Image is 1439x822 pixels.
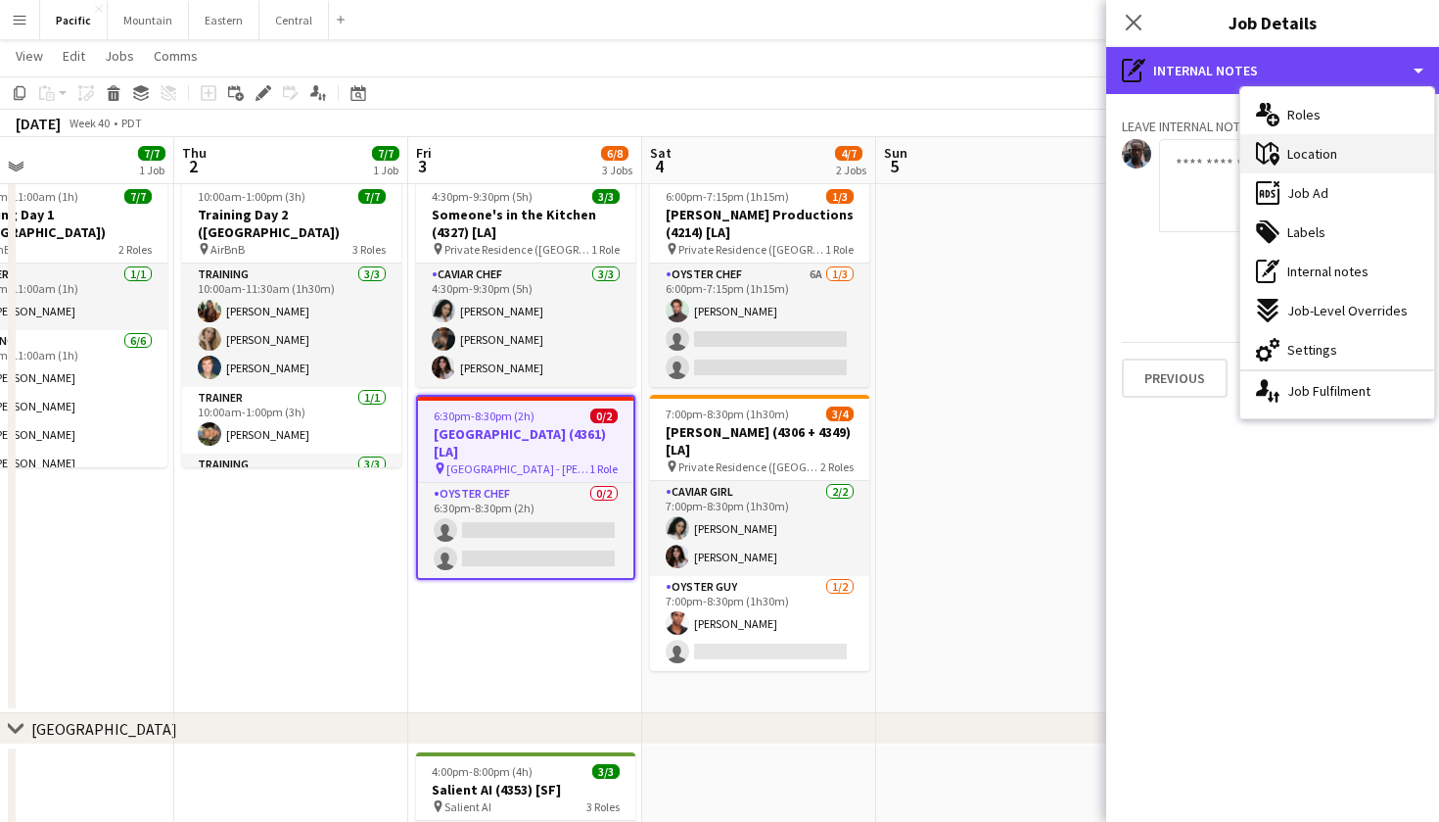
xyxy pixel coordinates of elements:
[182,177,401,467] app-job-card: 10:00am-1:00pm (3h)7/7Training Day 2 ([GEOGRAPHIC_DATA]) AirBnB3 RolesTraining3/310:00am-11:30am ...
[678,242,825,257] span: Private Residence ([GEOGRAPHIC_DATA], [GEOGRAPHIC_DATA])
[108,1,189,39] button: Mountain
[16,47,43,65] span: View
[8,43,51,69] a: View
[647,155,672,177] span: 4
[1106,47,1439,94] div: Internal notes
[139,163,164,177] div: 1 Job
[182,144,207,162] span: Thu
[1287,341,1337,359] span: Settings
[1106,10,1439,35] h3: Job Details
[259,1,329,39] button: Central
[1287,263,1369,280] span: Internal notes
[586,799,620,814] span: 3 Roles
[182,206,401,241] h3: Training Day 2 ([GEOGRAPHIC_DATA])
[592,764,620,779] span: 3/3
[446,461,589,476] span: [GEOGRAPHIC_DATA] - [PERSON_NAME][GEOGRAPHIC_DATA] ([GEOGRAPHIC_DATA], [GEOGRAPHIC_DATA])
[154,47,198,65] span: Comms
[198,189,305,204] span: 10:00am-1:00pm (3h)
[650,177,869,387] app-job-card: 6:00pm-7:15pm (1h15m)1/3[PERSON_NAME] Productions (4214) [LA] Private Residence ([GEOGRAPHIC_DATA...
[444,242,591,257] span: Private Residence ([GEOGRAPHIC_DATA], [GEOGRAPHIC_DATA])
[650,144,672,162] span: Sat
[352,242,386,257] span: 3 Roles
[210,242,245,257] span: AirBnB
[105,47,134,65] span: Jobs
[97,43,142,69] a: Jobs
[589,461,618,476] span: 1 Role
[372,146,399,161] span: 7/7
[416,395,635,580] app-job-card: 6:30pm-8:30pm (2h)0/2[GEOGRAPHIC_DATA] (4361) [LA] [GEOGRAPHIC_DATA] - [PERSON_NAME][GEOGRAPHIC_D...
[16,114,61,133] div: [DATE]
[416,264,635,387] app-card-role: Caviar Chef3/34:30pm-9:30pm (5h)[PERSON_NAME][PERSON_NAME][PERSON_NAME]
[118,242,152,257] span: 2 Roles
[825,242,854,257] span: 1 Role
[650,395,869,671] app-job-card: 7:00pm-8:30pm (1h30m)3/4[PERSON_NAME] (4306 + 4349) [LA] Private Residence ([GEOGRAPHIC_DATA], [G...
[592,189,620,204] span: 3/3
[881,155,907,177] span: 5
[601,146,628,161] span: 6/8
[836,163,866,177] div: 2 Jobs
[63,47,85,65] span: Edit
[826,407,854,421] span: 3/4
[146,43,206,69] a: Comms
[1122,359,1228,398] button: Previous
[1287,223,1325,241] span: Labels
[416,206,635,241] h3: Someone's in the Kitchen (4327) [LA]
[418,425,633,460] h3: [GEOGRAPHIC_DATA] (4361) [LA]
[650,206,869,241] h3: [PERSON_NAME] Productions (4214) [LA]
[55,43,93,69] a: Edit
[650,264,869,387] app-card-role: Oyster Chef6A1/36:00pm-7:15pm (1h15m)[PERSON_NAME]
[65,116,114,130] span: Week 40
[182,264,401,387] app-card-role: Training3/310:00am-11:30am (1h30m)[PERSON_NAME][PERSON_NAME][PERSON_NAME]
[416,144,432,162] span: Fri
[432,189,533,204] span: 4:30pm-9:30pm (5h)
[124,189,152,204] span: 7/7
[650,576,869,671] app-card-role: Oyster Guy1/27:00pm-8:30pm (1h30m)[PERSON_NAME]
[358,189,386,204] span: 7/7
[678,459,820,474] span: Private Residence ([GEOGRAPHIC_DATA], [GEOGRAPHIC_DATA])
[884,144,907,162] span: Sun
[666,189,789,204] span: 6:00pm-7:15pm (1h15m)
[444,799,491,814] span: Salient AI
[182,387,401,454] app-card-role: Trainer1/110:00am-1:00pm (3h)[PERSON_NAME]
[418,483,633,578] app-card-role: Oyster Chef0/26:30pm-8:30pm (2h)
[416,781,635,798] h3: Salient AI (4353) [SF]
[40,1,108,39] button: Pacific
[1287,106,1321,123] span: Roles
[138,146,165,161] span: 7/7
[650,481,869,576] app-card-role: Caviar Girl2/27:00pm-8:30pm (1h30m)[PERSON_NAME][PERSON_NAME]
[835,146,862,161] span: 4/7
[820,459,854,474] span: 2 Roles
[1287,145,1337,163] span: Location
[416,177,635,387] app-job-card: 4:30pm-9:30pm (5h)3/3Someone's in the Kitchen (4327) [LA] Private Residence ([GEOGRAPHIC_DATA], [...
[121,116,142,130] div: PDT
[373,163,398,177] div: 1 Job
[413,155,432,177] span: 3
[826,189,854,204] span: 1/3
[666,407,789,421] span: 7:00pm-8:30pm (1h30m)
[189,1,259,39] button: Eastern
[590,409,618,423] span: 0/2
[179,155,207,177] span: 2
[434,409,534,423] span: 6:30pm-8:30pm (2h)
[182,454,401,577] app-card-role: Training3/3
[1287,302,1408,319] span: Job-Level Overrides
[1240,371,1434,411] div: Job Fulfilment
[591,242,620,257] span: 1 Role
[31,719,177,739] div: [GEOGRAPHIC_DATA]
[432,764,533,779] span: 4:00pm-8:00pm (4h)
[1287,184,1328,202] span: Job Ad
[1122,118,1423,135] h3: Leave internal note
[650,423,869,459] h3: [PERSON_NAME] (4306 + 4349) [LA]
[602,163,632,177] div: 3 Jobs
